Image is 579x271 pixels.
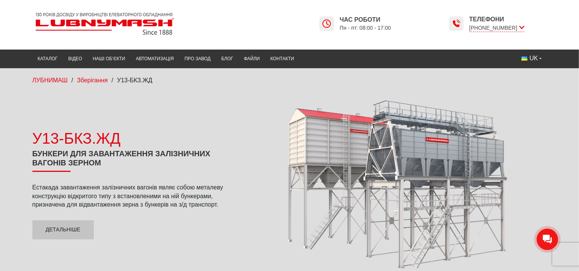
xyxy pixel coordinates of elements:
[452,19,461,28] img: Lubnymash time icon
[216,51,238,66] a: Блог
[117,77,152,83] span: У13-БКЗ.ЖД
[32,149,240,172] h1: Бункери для завантаження залізничних вагонів зерном
[32,128,240,149] div: У13-БКЗ.ЖД
[529,54,538,63] span: UK
[32,10,177,38] img: Lubnymash
[265,51,299,66] a: Контакти
[32,220,94,239] a: Детальніше
[340,16,391,24] span: Час роботи
[130,51,179,66] a: Автоматизація
[32,51,63,66] a: Каталог
[521,56,528,61] img: Українська
[87,51,130,66] a: Наші об’єкти
[322,19,331,28] img: Lubnymash time icon
[63,51,87,66] a: Відео
[469,15,524,24] span: Телефони
[32,77,68,83] a: ЛУБНИМАШ
[179,51,216,66] a: Про завод
[469,24,524,32] span: [PHONE_NUMBER]
[112,77,113,83] span: /
[340,24,391,32] span: Пн - пт: 08:00 - 17:00
[71,77,73,83] span: /
[239,51,265,66] a: Файли
[77,77,108,83] a: Зберігання
[516,51,547,65] button: UK
[32,183,240,209] p: Естакада завантаження залізничних вагонів являє собою металеву конструкцію відкритого типу з вста...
